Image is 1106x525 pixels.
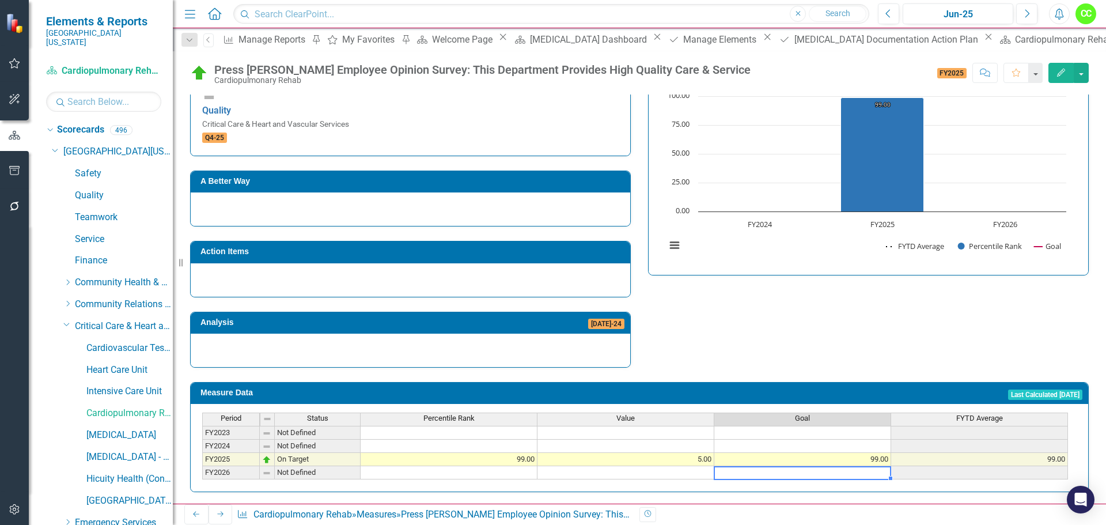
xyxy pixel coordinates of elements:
[262,455,271,464] img: zOikAAAAAElFTkSuQmCC
[75,233,173,246] a: Service
[323,32,398,47] a: My Favorites
[825,9,850,18] span: Search
[57,123,104,137] a: Scorecards
[86,473,173,486] a: Hicuity Health (Contracted Staff)
[588,319,624,329] span: [DATE]-24
[219,32,309,47] a: Manage Reports
[342,32,398,47] div: My Favorites
[886,241,945,251] button: Show FYTD Average
[86,385,173,398] a: Intensive Care Unit
[956,414,1003,422] span: FYTD Average
[86,429,173,442] a: [MEDICAL_DATA]
[714,453,891,466] td: 99.00
[760,96,1006,212] g: Percentile Rank, series 2 of 3. Bar series with 3 bars.
[46,14,161,28] span: Elements & Reports
[202,119,349,129] small: Critical Care & Heart and Vascular Services
[200,318,404,327] h3: Analysis
[262,442,271,451] img: 8DAGhfEEPCf229AAAAAElFTkSuQmCC
[666,237,683,254] button: View chart menu, Chart
[1075,3,1096,24] div: CC
[200,247,624,256] h3: Action Items
[275,453,361,466] td: On Target
[202,133,227,143] span: Q4-25
[63,145,173,158] a: [GEOGRAPHIC_DATA][US_STATE]
[237,508,631,522] div: » »
[202,105,231,116] a: Quality
[275,466,361,479] td: Not Defined
[275,440,361,453] td: Not Defined
[530,32,650,47] div: [MEDICAL_DATA] Dashboard
[1067,486,1094,513] div: Open Intercom Messenger
[75,298,173,311] a: Community Relations Services
[809,6,866,22] button: Search
[660,90,1077,263] div: Chart. Highcharts interactive chart.
[664,32,760,47] a: Manage Elements
[307,414,328,422] span: Status
[200,388,566,397] h3: Measure Data
[875,100,891,108] text: 99.00
[660,90,1072,263] svg: Interactive chart
[46,65,161,78] a: Cardiopulmonary Rehab
[233,4,869,24] input: Search ClearPoint...
[275,426,361,440] td: Not Defined
[214,76,751,85] div: Cardiopulmonary Rehab
[75,167,173,180] a: Safety
[86,494,173,508] a: [GEOGRAPHIC_DATA]
[75,254,173,267] a: Finance
[253,509,352,520] a: Cardiopulmonary Rehab
[263,414,272,424] img: 8DAGhfEEPCf229AAAAAElFTkSuQmCC
[357,509,396,520] a: Measures
[75,320,173,333] a: Critical Care & Heart and Vascular Services
[202,466,260,479] td: FY2026
[794,32,981,47] div: [MEDICAL_DATA] Documentation Action Plan
[75,189,173,202] a: Quality
[958,241,1022,251] button: Show Percentile Rank
[86,407,173,420] a: Cardiopulmonary Rehab
[202,426,260,440] td: FY2023
[86,342,173,355] a: Cardiovascular Testing
[238,32,309,47] div: Manage Reports
[202,453,260,466] td: FY2025
[672,176,690,187] text: 25.00
[616,414,635,422] span: Value
[75,211,173,224] a: Teamwork
[841,98,924,212] path: FY2025, 99. Percentile Rank.
[760,95,885,100] g: Goal, series 3 of 3. Line with 3 data points.
[775,32,981,47] a: [MEDICAL_DATA] Documentation Action Plan
[190,64,209,82] img: On Target
[510,32,650,47] a: [MEDICAL_DATA] Dashboard
[432,32,496,47] div: Welcome Page
[46,28,161,47] small: [GEOGRAPHIC_DATA][US_STATE]
[937,68,967,78] span: FY2025
[683,32,760,47] div: Manage Elements
[202,90,216,104] img: Not Defined
[676,205,690,216] text: 0.00
[537,453,714,466] td: 5.00
[993,219,1017,229] text: FY2026
[6,13,26,33] img: ClearPoint Strategy
[86,451,173,464] a: [MEDICAL_DATA] - DCI (Contracted Staff)
[221,414,241,422] span: Period
[413,32,496,47] a: Welcome Page
[907,7,1009,21] div: Jun-25
[668,90,690,100] text: 100.00
[262,469,271,478] img: 8DAGhfEEPCf229AAAAAElFTkSuQmCC
[903,3,1013,24] button: Jun-25
[672,119,690,129] text: 75.00
[672,148,690,158] text: 50.00
[795,414,810,422] span: Goal
[262,429,271,438] img: 8DAGhfEEPCf229AAAAAElFTkSuQmCC
[1008,390,1082,400] span: Last Calculated [DATE]
[870,219,895,229] text: FY2025
[200,177,624,186] h3: A Better Way
[361,453,537,466] td: 99.00
[110,125,132,135] div: 496
[1034,241,1061,251] button: Show Goal
[891,453,1068,466] td: 99.00
[86,364,173,377] a: Heart Care Unit
[401,509,824,520] div: Press [PERSON_NAME] Employee Opinion Survey: This Department Provides High Quality Care & Service
[748,219,772,229] text: FY2024
[423,414,475,422] span: Percentile Rank
[214,63,751,76] div: Press [PERSON_NAME] Employee Opinion Survey: This Department Provides High Quality Care & Service
[202,440,260,453] td: FY2024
